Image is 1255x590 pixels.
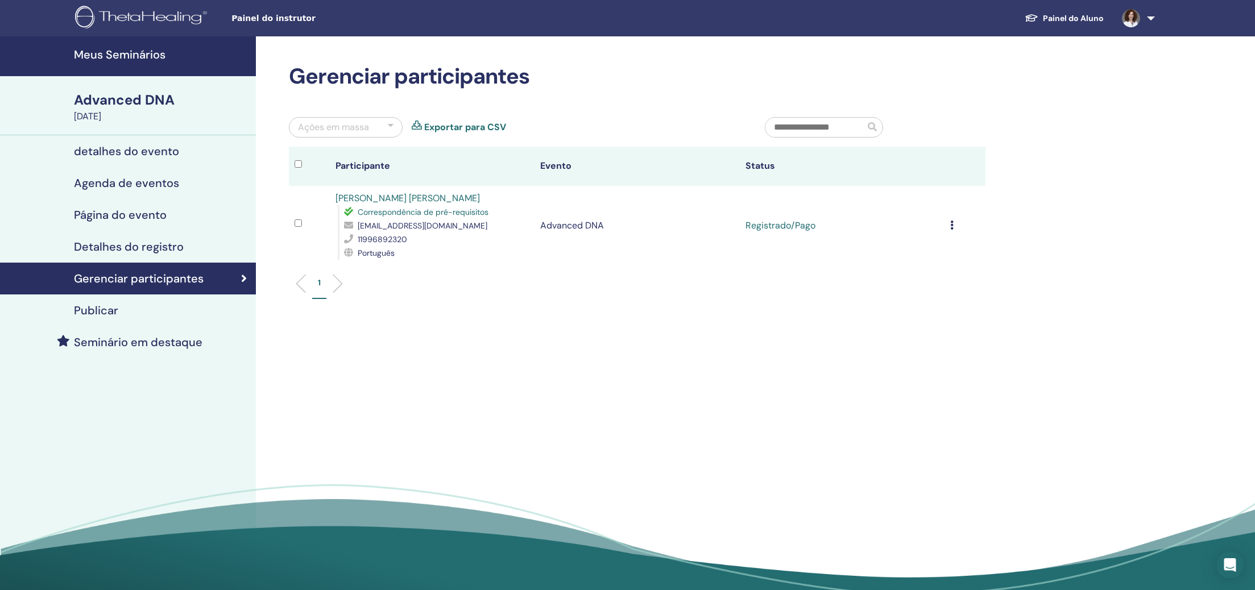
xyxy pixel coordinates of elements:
[358,207,488,217] span: Correspondência de pré-requisitos
[535,186,739,265] td: Advanced DNA
[424,121,506,134] a: Exportar para CSV
[74,110,249,123] div: [DATE]
[740,147,945,186] th: Status
[330,147,535,186] th: Participante
[67,90,256,123] a: Advanced DNA[DATE]
[1025,13,1038,23] img: graduation-cap-white.svg
[358,221,487,231] span: [EMAIL_ADDRESS][DOMAIN_NAME]
[535,147,739,186] th: Evento
[74,144,179,158] h4: detalhes do evento
[74,304,118,317] h4: Publicar
[1216,551,1244,579] div: Open Intercom Messenger
[74,208,167,222] h4: Página do evento
[231,13,402,24] span: Painel do instrutor
[74,90,249,110] div: Advanced DNA
[74,176,179,190] h4: Agenda de eventos
[74,272,204,285] h4: Gerenciar participantes
[358,234,407,244] span: 11996892320
[1016,8,1113,29] a: Painel do Aluno
[74,48,249,61] h4: Meus Seminários
[336,192,480,204] a: [PERSON_NAME] [PERSON_NAME]
[298,121,369,134] div: Ações em massa
[74,335,202,349] h4: Seminário em destaque
[1122,9,1140,27] img: default.jpg
[358,248,395,258] span: Português
[74,240,184,254] h4: Detalhes do registro
[289,64,985,90] h2: Gerenciar participantes
[318,277,321,289] p: 1
[75,6,211,31] img: logo.png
